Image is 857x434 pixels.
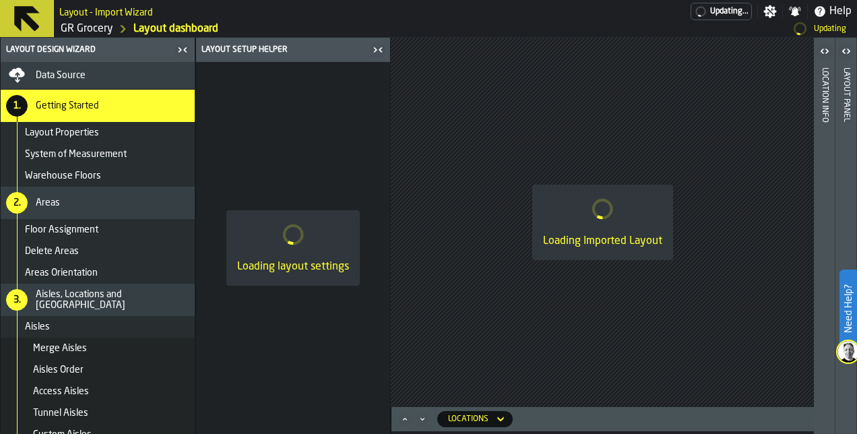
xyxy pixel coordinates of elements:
[1,122,195,144] li: menu Layout Properties
[1,338,195,359] li: menu Merge Aisles
[835,38,856,434] header: Layout panel
[369,42,387,58] label: button-toggle-Close me
[691,3,752,20] div: Menu Subscription
[36,70,86,81] span: Data Source
[1,316,195,338] li: menu Aisles
[414,412,431,426] button: Minimize
[829,3,852,20] span: Help
[808,3,857,20] label: button-toggle-Help
[783,5,807,18] label: button-toggle-Notifications
[437,411,513,427] div: DropdownMenuValue-locations
[6,95,28,117] div: 1.
[1,241,195,262] li: menu Delete Areas
[25,170,101,181] span: Warehouse Floors
[758,5,782,18] label: button-toggle-Settings
[710,7,749,16] span: Updating...
[25,321,50,332] span: Aisles
[1,381,195,402] li: menu Access Aisles
[1,90,195,122] li: menu Getting Started
[199,45,369,55] div: Layout Setup Helper
[36,100,99,111] span: Getting Started
[1,38,195,62] header: Layout Design Wizard
[814,24,846,34] div: Updating
[33,343,87,354] span: Merge Aisles
[820,65,829,431] div: Location Info
[448,414,488,424] div: DropdownMenuValue-locations
[1,219,195,241] li: menu Floor Assignment
[1,62,195,90] li: menu Data Source
[3,45,173,55] div: Layout Design Wizard
[196,38,390,62] header: Layout Setup Helper
[173,42,192,58] label: button-toggle-Close me
[25,268,98,278] span: Areas Orientation
[6,192,28,214] div: 2.
[25,224,98,235] span: Floor Assignment
[36,289,189,311] span: Aisles, Locations and [GEOGRAPHIC_DATA]
[842,65,851,431] div: Layout panel
[837,40,856,65] label: button-toggle-Open
[61,21,113,37] a: link-to-/wh/i/e451d98b-95f6-4604-91ff-c80219f9c36d
[815,40,834,65] label: button-toggle-Open
[33,386,89,397] span: Access Aisles
[397,412,413,426] button: Maximize
[6,289,28,311] div: 3.
[33,365,84,375] span: Aisles Order
[25,149,127,160] span: System of Measurement
[1,262,195,284] li: menu Areas Orientation
[1,402,195,424] li: menu Tunnel Aisles
[25,246,79,257] span: Delete Areas
[59,21,426,37] nav: Breadcrumb
[33,408,88,418] span: Tunnel Aisles
[814,38,835,434] header: Location Info
[1,359,195,381] li: menu Aisles Order
[25,127,99,138] span: Layout Properties
[543,233,662,249] div: Loading Imported Layout
[841,271,856,346] label: Need Help?
[691,3,752,20] a: link-to-/wh/i/e451d98b-95f6-4604-91ff-c80219f9c36d/pricing/
[59,5,153,18] h2: Sub Title
[1,284,195,316] li: menu Aisles, Locations and Bays
[36,197,60,208] span: Areas
[1,144,195,165] li: menu System of Measurement
[133,21,218,37] a: link-to-/wh/i/e451d98b-95f6-4604-91ff-c80219f9c36d/designer
[1,187,195,219] li: menu Areas
[237,259,349,275] div: Loading layout settings
[1,165,195,187] li: menu Warehouse Floors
